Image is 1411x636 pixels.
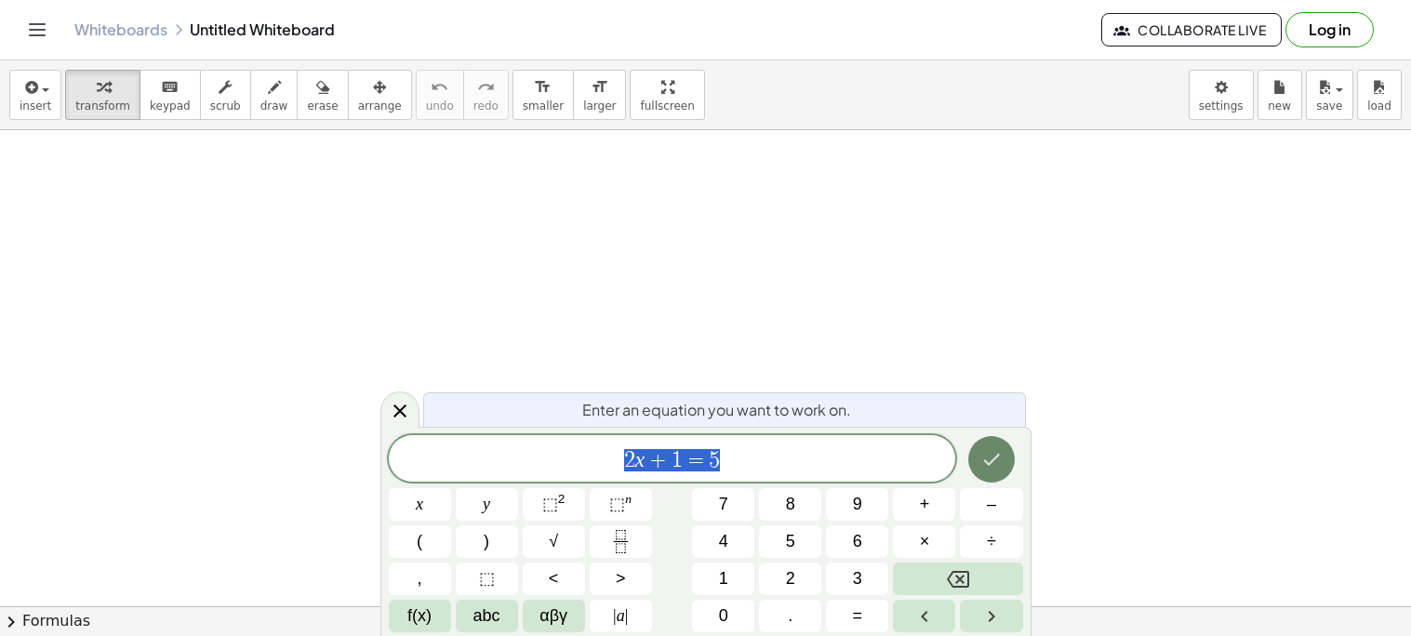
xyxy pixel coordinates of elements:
[456,488,518,521] button: y
[558,492,566,506] sup: 2
[759,563,821,595] button: 2
[416,70,464,120] button: undoundo
[512,70,574,120] button: format_sizesmaller
[523,488,585,521] button: Squared
[853,529,862,554] span: 6
[20,99,51,113] span: insert
[987,529,996,554] span: ÷
[456,563,518,595] button: Placeholder
[150,99,191,113] span: keypad
[573,70,626,120] button: format_sizelarger
[483,492,490,517] span: y
[583,99,616,113] span: larger
[692,563,754,595] button: 1
[416,492,423,517] span: x
[260,99,288,113] span: draw
[719,566,728,591] span: 1
[1357,70,1402,120] button: load
[479,566,495,591] span: ⬚
[616,566,626,591] span: >
[987,492,996,517] span: –
[786,566,795,591] span: 2
[389,488,451,521] button: x
[960,600,1022,632] button: Right arrow
[456,600,518,632] button: Alphabet
[582,399,851,421] span: Enter an equation you want to work on.
[473,99,499,113] span: redo
[625,606,629,625] span: |
[590,488,652,521] button: Superscript
[591,76,608,99] i: format_size
[1189,70,1254,120] button: settings
[625,492,632,506] sup: n
[250,70,299,120] button: draw
[893,600,955,632] button: Left arrow
[826,563,888,595] button: 3
[788,603,792,629] span: .
[523,563,585,595] button: Less than
[523,525,585,558] button: Square root
[297,70,348,120] button: erase
[853,603,863,629] span: =
[624,449,635,471] span: 2
[1316,99,1342,113] span: save
[759,525,821,558] button: 5
[307,99,338,113] span: erase
[719,603,728,629] span: 0
[358,99,402,113] span: arrange
[407,603,432,629] span: f(x)
[759,488,821,521] button: 8
[893,563,1022,595] button: Backspace
[210,99,241,113] span: scrub
[826,525,888,558] button: 6
[1285,12,1374,47] button: Log in
[786,492,795,517] span: 8
[640,99,694,113] span: fullscreen
[719,492,728,517] span: 7
[893,488,955,521] button: Plus
[645,449,672,471] span: +
[75,99,130,113] span: transform
[613,606,617,625] span: |
[65,70,140,120] button: transform
[542,495,558,513] span: ⬚
[853,492,862,517] span: 9
[431,76,448,99] i: undo
[692,488,754,521] button: 7
[523,99,564,113] span: smaller
[534,76,552,99] i: format_size
[590,600,652,632] button: Absolute value
[417,529,422,554] span: (
[418,566,422,591] span: ,
[484,529,489,554] span: )
[389,563,451,595] button: ,
[389,600,451,632] button: Functions
[523,600,585,632] button: Greek alphabet
[960,525,1022,558] button: Divide
[1199,99,1244,113] span: settings
[456,525,518,558] button: )
[426,99,454,113] span: undo
[590,563,652,595] button: Greater than
[630,70,704,120] button: fullscreen
[1117,21,1266,38] span: Collaborate Live
[74,20,167,39] a: Whiteboards
[348,70,412,120] button: arrange
[22,15,52,45] button: Toggle navigation
[960,488,1022,521] button: Minus
[968,436,1015,483] button: Done
[826,600,888,632] button: Equals
[613,603,628,629] span: a
[635,447,646,471] var: x
[920,529,930,554] span: ×
[9,70,61,120] button: insert
[1268,99,1291,113] span: new
[590,525,652,558] button: Fraction
[692,525,754,558] button: 4
[759,600,821,632] button: .
[463,70,509,120] button: redoredo
[389,525,451,558] button: (
[1306,70,1353,120] button: save
[709,449,720,471] span: 5
[140,70,201,120] button: keyboardkeypad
